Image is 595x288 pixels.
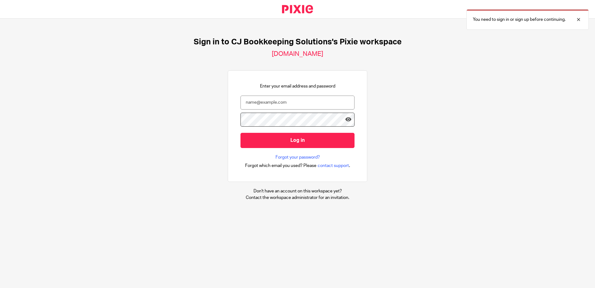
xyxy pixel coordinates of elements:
[240,96,355,110] input: name@example.com
[260,83,335,89] p: Enter your email address and password
[275,154,320,160] a: Forgot your password?
[194,37,402,47] h1: Sign in to CJ Bookkeeping Solutions's Pixie workspace
[473,16,566,23] p: You need to sign in or sign up before continuing.
[240,133,355,148] input: Log in
[246,188,349,194] p: Don't have an account on this workspace yet?
[272,50,323,58] h2: [DOMAIN_NAME]
[318,163,349,169] span: contact support
[245,163,316,169] span: Forgot which email you used? Please
[245,162,350,169] div: .
[246,195,349,201] p: Contact the workspace administrator for an invitation.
